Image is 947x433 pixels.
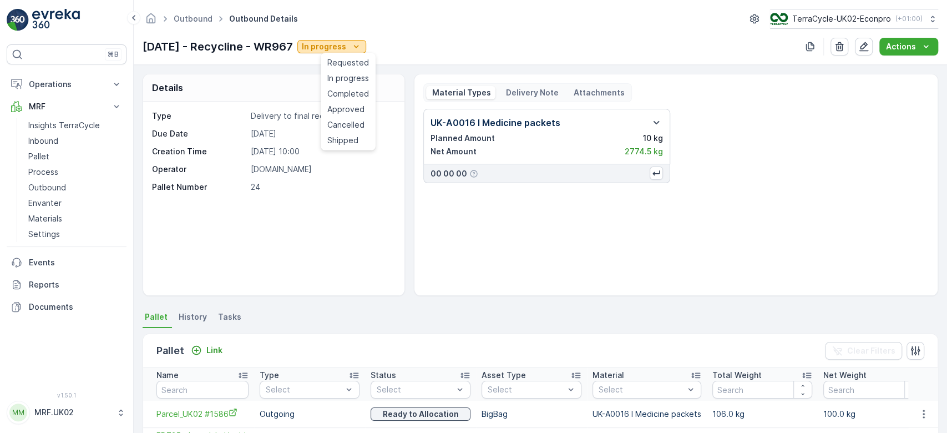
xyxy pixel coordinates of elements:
p: Operator [152,164,246,175]
p: Net Weight [823,370,867,381]
p: Material Types [431,87,491,98]
p: ( +01:00 ) [895,14,923,23]
span: UK-PI0001 I Aluminium flexibles [47,274,170,283]
span: Tasks [218,311,241,323]
a: Materials [24,211,126,226]
p: Type [260,370,279,381]
span: Material : [9,274,47,283]
p: 100.0 kg [823,409,923,420]
p: UK-A0016 I Medicine packets [431,116,560,129]
p: Insights TerraCycle [28,120,100,131]
p: Reports [29,279,122,290]
a: Inbound [24,133,126,149]
span: v 1.50.1 [7,392,126,399]
span: History [179,311,207,323]
input: Search [156,381,249,399]
p: Pallet [156,343,184,359]
p: Ready to Allocation [383,409,459,420]
p: Delivery to final recycling [251,110,392,122]
p: Material [592,370,624,381]
a: Pallet [24,149,126,164]
button: In progress [297,40,366,53]
p: Process [28,167,58,178]
p: Outbound [28,182,66,193]
a: Settings [24,226,126,242]
span: 30 [62,237,72,246]
div: MM [9,404,27,421]
p: Total Weight [712,370,762,381]
span: Pallet [145,311,168,323]
p: [DOMAIN_NAME] [251,164,392,175]
p: Details [152,81,183,94]
input: Search [823,381,923,399]
span: Tare Weight : [9,237,62,246]
span: 30 [65,200,75,210]
a: Insights TerraCycle [24,118,126,133]
p: Delivery Note [504,87,559,98]
p: Creation Time [152,146,246,157]
button: Ready to Allocation [371,407,470,421]
p: Documents [29,301,122,313]
p: Operations [29,79,104,90]
p: Envanter [28,198,62,209]
img: terracycle_logo_wKaHoWT.png [770,13,788,25]
button: Operations [7,73,126,95]
p: Inbound [28,135,58,147]
span: Completed [327,88,369,99]
p: MRF [29,101,104,112]
p: 10 kg [643,133,663,144]
input: Search [712,381,812,399]
span: Name : [9,182,37,192]
button: Actions [879,38,938,56]
img: logo_light-DOdMpM7g.png [32,9,80,31]
p: Outgoing [260,409,359,420]
p: Clear Filters [847,345,895,356]
a: Homepage [145,17,157,26]
span: Requested [327,57,369,68]
p: Events [29,257,122,268]
button: MRF [7,95,126,118]
p: Select [599,384,684,395]
span: Shipped [327,135,358,146]
p: Asset Type [482,370,526,381]
button: Link [186,344,227,357]
p: Materials [28,213,62,224]
p: Type [152,110,246,122]
p: Pallet Number [152,182,246,193]
a: Outbound [174,14,212,23]
p: UK-A0016 I Medicine packets [592,409,701,420]
p: MRF.UK02 [34,407,111,418]
span: Cancelled [327,119,364,130]
p: Parcel_UK02 #1618 [431,9,515,23]
p: Select [377,384,453,395]
p: Link [206,345,222,356]
p: TerraCycle-UK02-Econpro [792,13,891,24]
p: 00 00 00 [431,168,467,179]
p: BigBag [482,409,581,420]
p: [DATE] 10:00 [251,146,392,157]
span: In progress [327,73,369,84]
p: Planned Amount [431,133,495,144]
a: Parcel_UK02 #1586 [156,408,249,420]
a: Events [7,251,126,274]
button: TerraCycle-UK02-Econpro(+01:00) [770,9,938,29]
p: In progress [302,41,346,52]
div: Help Tooltip Icon [469,169,478,178]
p: Status [371,370,396,381]
button: Clear Filters [825,342,902,360]
img: logo [7,9,29,31]
a: Reports [7,274,126,296]
p: [DATE] - Recycline - WR967 [143,38,293,55]
p: ⌘B [108,50,119,59]
a: Process [24,164,126,180]
span: Approved [327,104,364,115]
a: Documents [7,296,126,318]
p: Due Date [152,128,246,139]
a: Envanter [24,195,126,211]
p: 2774.5 kg [625,146,663,157]
button: MMMRF.UK02 [7,401,126,424]
p: 106.0 kg [712,409,812,420]
a: Outbound [24,180,126,195]
p: Select [488,384,564,395]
